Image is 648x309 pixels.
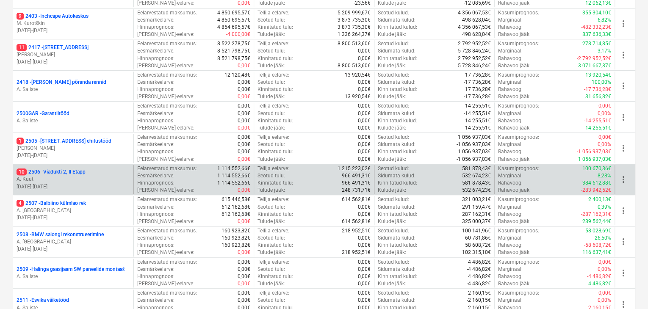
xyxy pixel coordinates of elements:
[342,179,371,187] p: 966 491,31€
[464,79,491,86] p: -17 736,28€
[17,176,130,183] p: A. Kuut
[378,86,417,93] p: Kinnitatud kulud :
[498,172,523,179] p: Marginaal :
[258,79,285,86] p: Seotud tulu :
[17,145,130,152] p: [PERSON_NAME]
[498,62,531,69] p: Rahavoo jääk :
[238,110,250,117] p: 0,00€
[345,93,371,100] p: 13 920,54€
[17,273,130,280] p: A. Saliste
[458,9,491,17] p: 4 356 067,53€
[598,17,611,24] p: 6,82%
[595,235,611,242] p: 26,50%
[581,24,611,31] p: -482 332,23€
[498,187,531,194] p: Rahavoo jääk :
[137,179,174,187] p: Hinnaprognoos :
[498,165,539,172] p: Kasumiprognoos :
[17,44,89,51] p: 2417 - [STREET_ADDRESS]
[137,204,174,211] p: Eesmärkeelarve :
[17,138,24,144] span: 1
[578,62,611,69] p: 3 071 667,37€
[378,196,409,203] p: Seotud kulud :
[464,124,491,132] p: -14 255,51€
[378,110,415,117] p: Sidumata kulud :
[238,141,250,148] p: 0,00€
[238,86,250,93] p: 0,00€
[378,156,406,163] p: Kulude jääk :
[465,86,491,93] p: 17 736,28€
[378,31,406,38] p: Kulude jääk :
[618,143,629,153] span: more_vert
[498,141,523,148] p: Marginaal :
[582,9,611,17] p: 355 304,10€
[462,17,491,24] p: 498 628,04€
[618,268,629,278] span: more_vert
[137,24,174,31] p: Hinnaprognoos :
[378,141,415,148] p: Sidumata kulud :
[137,72,197,79] p: Eelarvestatud maksumus :
[458,40,491,47] p: 2 792 952,52€
[358,124,371,132] p: 0,00€
[592,79,611,86] p: 100,00%
[598,204,611,211] p: 0,39%
[498,204,523,211] p: Marginaal :
[358,156,371,163] p: 0,00€
[338,9,371,17] p: 5 209 999,67€
[498,110,523,117] p: Marginaal :
[498,156,531,163] p: Rahavoo jääk :
[137,187,194,194] p: [PERSON_NAME]-eelarve :
[498,40,539,47] p: Kasumiprognoos :
[458,62,491,69] p: 5 728 846,24€
[582,165,611,172] p: 100 670,36€
[462,211,491,218] p: 287 162,31€
[137,211,174,218] p: Hinnaprognoos :
[498,31,531,38] p: Rahavoo jääk :
[457,156,491,163] p: -1 056 937,03€
[465,102,491,110] p: 14 255,51€
[137,102,197,110] p: Eelarvestatud maksumus :
[258,86,293,93] p: Kinnitatud tulu :
[465,117,491,124] p: 14 255,51€
[498,79,523,86] p: Marginaal :
[238,156,250,163] p: 0,00€
[238,148,250,155] p: 0,00€
[378,227,409,235] p: Seotud kulud :
[17,138,130,159] div: 12505 -[STREET_ADDRESS] ehitustööd[PERSON_NAME][DATE]-[DATE]
[378,218,406,225] p: Kulude jääk :
[378,17,415,24] p: Sidumata kulud :
[378,134,409,141] p: Seotud kulud :
[137,165,197,172] p: Eelarvestatud maksumus :
[378,148,417,155] p: Kinnitatud kulud :
[585,72,611,79] p: 13 920,54€
[582,40,611,47] p: 278 714,85€
[137,124,194,132] p: [PERSON_NAME]-eelarve :
[17,44,130,66] div: 112417 -[STREET_ADDRESS][PERSON_NAME][DATE]-[DATE]
[462,31,491,38] p: 498 628,04€
[358,211,371,218] p: 0,00€
[358,86,371,93] p: 0,00€
[137,17,174,24] p: Eesmärkeelarve :
[342,187,371,194] p: 248 731,71€
[465,235,491,242] p: 60 781,86€
[217,24,250,31] p: 4 854 695,57€
[338,24,371,31] p: 3 873 735,30€
[462,227,491,235] p: 100 141,96€
[498,9,539,17] p: Kasumiprognoos :
[258,165,289,172] p: Tellija eelarve :
[137,242,174,249] p: Hinnaprognoos :
[618,237,629,247] span: more_vert
[217,165,250,172] p: 1 114 552,66€
[358,117,371,124] p: 0,00€
[17,79,106,86] p: 2418 - [PERSON_NAME] põranda rennid
[217,179,250,187] p: 1 114 552,66€
[17,183,130,190] p: [DATE] - [DATE]
[17,110,130,124] div: 2500GAR -GarantiitöödA. Saliste
[17,44,27,51] span: 11
[258,204,285,211] p: Seotud tulu :
[17,13,24,19] span: 9
[378,187,406,194] p: Kulude jääk :
[358,148,371,155] p: 0,00€
[137,196,197,203] p: Eelarvestatud maksumus :
[585,124,611,132] p: 14 255,51€
[378,9,409,17] p: Seotud kulud :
